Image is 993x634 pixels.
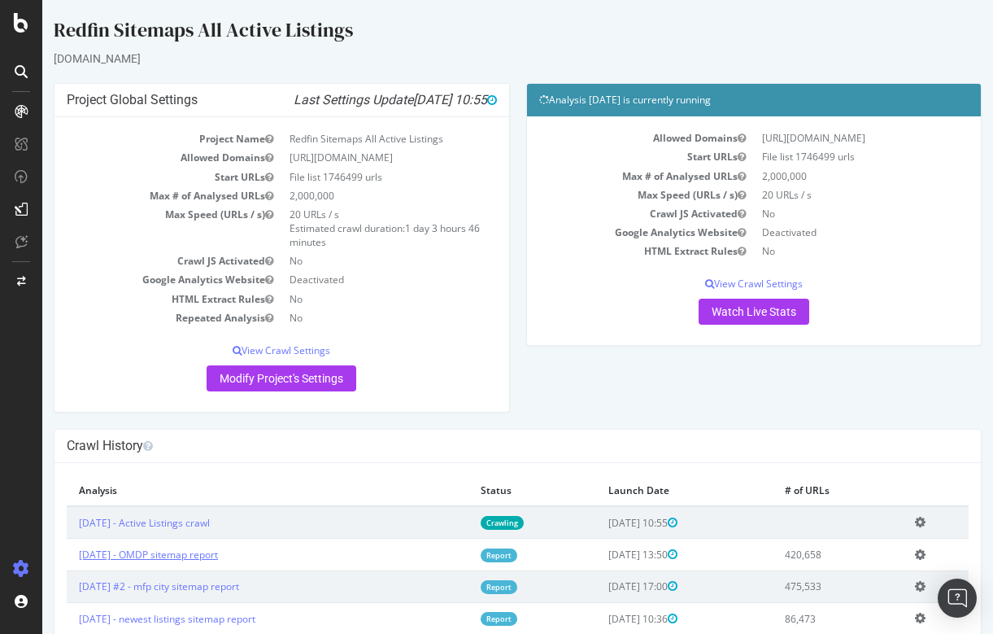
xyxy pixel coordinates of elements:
th: Launch Date [554,475,730,506]
a: [DATE] - OMDP sitemap report [37,548,176,562]
a: Modify Project's Settings [164,365,314,391]
td: Project Name [24,129,239,148]
td: File list 1746499 urls [712,147,926,166]
a: Report [438,549,475,562]
td: 2,000,000 [239,186,454,205]
td: No [239,308,454,327]
a: [DATE] #2 - mfp city sitemap report [37,579,197,593]
td: No [239,290,454,308]
a: [DATE] - Active Listings crawl [37,516,168,530]
span: [DATE] 10:36 [566,612,635,626]
td: File list 1746499 urls [239,168,454,186]
td: Redfin Sitemaps All Active Listings [239,129,454,148]
p: View Crawl Settings [497,277,927,291]
th: Analysis [24,475,426,506]
td: Google Analytics Website [497,223,712,242]
th: # of URLs [730,475,860,506]
td: 420,658 [730,539,860,571]
td: Crawl JS Activated [497,204,712,223]
td: Crawl JS Activated [24,251,239,270]
td: 20 URLs / s Estimated crawl duration: [239,205,454,251]
a: Report [438,580,475,594]
td: Deactivated [712,223,926,242]
div: Open Intercom Messenger [938,579,977,618]
p: View Crawl Settings [24,343,455,357]
span: [DATE] 10:55 [566,516,635,530]
a: Report [438,612,475,626]
th: Status [426,475,554,506]
td: No [712,242,926,260]
td: 20 URLs / s [712,186,926,204]
td: Deactivated [239,270,454,289]
span: [DATE] 13:50 [566,548,635,562]
td: Allowed Domains [497,129,712,147]
span: [DATE] 10:55 [371,92,455,107]
td: Start URLs [497,147,712,166]
td: HTML Extract Rules [24,290,239,308]
td: No [712,204,926,223]
td: 475,533 [730,571,860,602]
h4: Crawl History [24,438,926,454]
h4: Project Global Settings [24,92,455,108]
td: Start URLs [24,168,239,186]
td: Repeated Analysis [24,308,239,327]
td: [URL][DOMAIN_NAME] [712,129,926,147]
td: Max Speed (URLs / s) [497,186,712,204]
a: Crawling [438,516,481,530]
div: Redfin Sitemaps All Active Listings [11,16,939,50]
a: Watch Live Stats [656,299,767,325]
td: No [239,251,454,270]
span: 1 day 3 hours 46 minutes [247,221,438,249]
td: 2,000,000 [712,167,926,186]
a: [DATE] - newest listings sitemap report [37,612,213,626]
i: Last Settings Update [251,92,455,108]
td: HTML Extract Rules [497,242,712,260]
td: Google Analytics Website [24,270,239,289]
td: [URL][DOMAIN_NAME] [239,148,454,167]
td: Max # of Analysed URLs [24,186,239,205]
td: Allowed Domains [24,148,239,167]
td: Max # of Analysed URLs [497,167,712,186]
div: [DOMAIN_NAME] [11,50,939,67]
span: [DATE] 17:00 [566,579,635,593]
h4: Analysis [DATE] is currently running [497,92,927,108]
td: Max Speed (URLs / s) [24,205,239,251]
